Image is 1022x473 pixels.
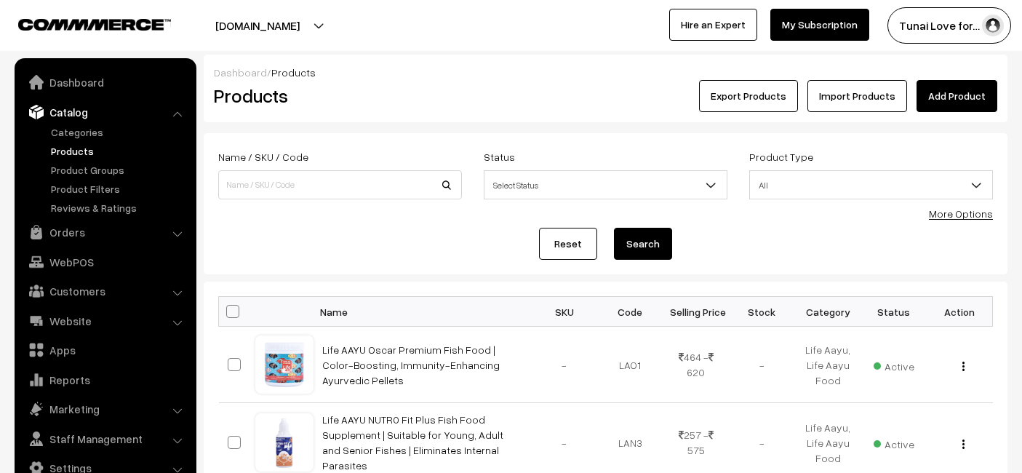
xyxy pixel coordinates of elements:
td: Life Aayu, Life Aayu Food [795,327,861,403]
th: SKU [532,297,598,327]
a: Add Product [917,80,997,112]
a: Staff Management [18,426,191,452]
input: Name / SKU / Code [218,170,462,199]
div: / [214,65,997,80]
span: Active [874,355,914,374]
a: Product Groups [47,162,191,178]
label: Status [484,149,515,164]
th: Status [861,297,927,327]
td: LAO1 [597,327,663,403]
label: Name / SKU / Code [218,149,308,164]
a: Life AAYU Oscar Premium Fish Food | Color-Boosting, Immunity-Enhancing Ayurvedic Pellets [322,343,500,386]
th: Selling Price [663,297,730,327]
a: Reset [539,228,597,260]
a: Products [47,143,191,159]
th: Category [795,297,861,327]
img: Menu [962,440,965,449]
span: Products [271,66,316,79]
a: Marketing [18,396,191,422]
th: Action [927,297,993,327]
span: Select Status [484,172,727,198]
a: Apps [18,337,191,363]
a: Reports [18,367,191,393]
a: WebPOS [18,249,191,275]
span: Select Status [484,170,727,199]
img: COMMMERCE [18,19,171,30]
a: Orders [18,219,191,245]
span: Active [874,433,914,452]
img: user [982,15,1004,36]
a: Import Products [807,80,907,112]
th: Name [314,297,532,327]
img: Menu [962,362,965,371]
a: Dashboard [214,66,267,79]
a: Website [18,308,191,334]
a: Product Filters [47,181,191,196]
label: Product Type [749,149,813,164]
a: Hire an Expert [669,9,757,41]
a: COMMMERCE [18,15,145,32]
td: - [532,327,598,403]
th: Stock [729,297,795,327]
button: Tunai Love for… [887,7,1011,44]
a: Catalog [18,99,191,125]
span: All [749,170,993,199]
a: Life AAYU NUTR0 Fit Plus Fish Food Supplement | Suitable for Young, Adult and Senior Fishes | Eli... [322,413,503,472]
span: All [750,172,992,198]
td: - [729,327,795,403]
th: Code [597,297,663,327]
a: More Options [929,207,993,220]
button: Search [614,228,672,260]
a: Dashboard [18,69,191,95]
h2: Products [214,84,460,107]
a: Categories [47,124,191,140]
td: 464 - 620 [663,327,730,403]
button: Export Products [699,80,798,112]
a: Reviews & Ratings [47,200,191,215]
button: [DOMAIN_NAME] [164,7,351,44]
a: Customers [18,278,191,304]
a: My Subscription [770,9,869,41]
